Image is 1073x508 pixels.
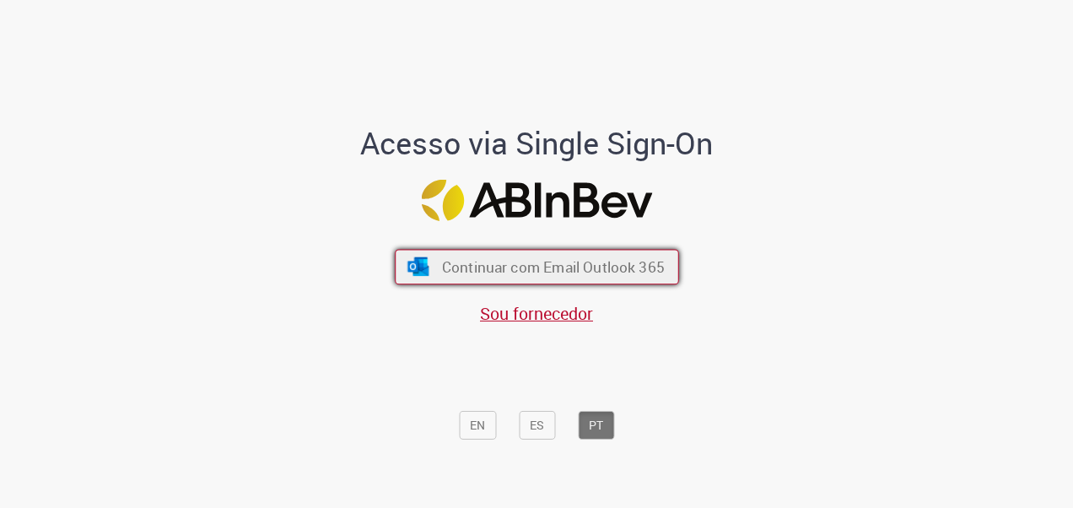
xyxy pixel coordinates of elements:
button: ES [519,411,555,440]
button: EN [459,411,496,440]
span: Continuar com Email Outlook 365 [441,257,664,276]
img: ícone Azure/Microsoft 360 [406,257,430,276]
a: Sou fornecedor [480,302,593,325]
button: ícone Azure/Microsoft 360 Continuar com Email Outlook 365 [395,249,679,284]
button: PT [578,411,614,440]
h1: Acesso via Single Sign-On [303,127,771,160]
img: Logo ABInBev [421,180,652,221]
